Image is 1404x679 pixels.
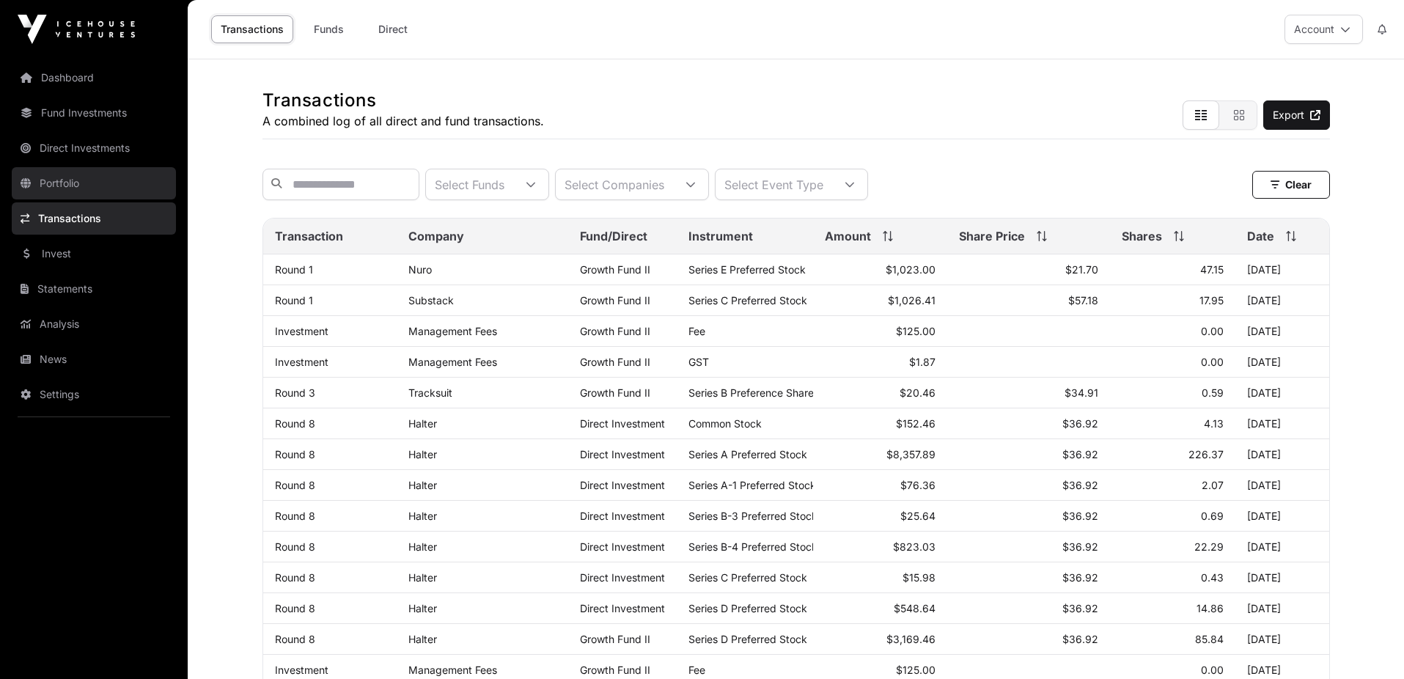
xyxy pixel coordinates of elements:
[813,532,947,562] td: $823.03
[275,633,315,645] a: Round 8
[12,273,176,305] a: Statements
[688,386,819,399] span: Series B Preference Shares
[1235,439,1329,470] td: [DATE]
[813,624,947,655] td: $3,169.46
[408,664,556,676] p: Management Fees
[688,633,807,645] span: Series D Preferred Stock
[275,448,315,460] a: Round 8
[408,325,556,337] p: Management Fees
[959,227,1025,245] span: Share Price
[580,540,665,553] span: Direct Investment
[275,664,328,676] a: Investment
[408,263,432,276] a: Nuro
[1202,479,1224,491] span: 2.07
[1235,316,1329,347] td: [DATE]
[580,664,650,676] a: Growth Fund II
[1188,448,1224,460] span: 226.37
[1122,227,1162,245] span: Shares
[12,202,176,235] a: Transactions
[813,254,947,285] td: $1,023.00
[580,633,650,645] a: Growth Fund II
[580,356,650,368] a: Growth Fund II
[275,602,315,614] a: Round 8
[12,62,176,94] a: Dashboard
[275,540,315,553] a: Round 8
[1062,479,1098,491] span: $36.92
[408,448,437,460] a: Halter
[275,571,315,584] a: Round 8
[1195,633,1224,645] span: 85.84
[580,602,665,614] span: Direct Investment
[408,571,437,584] a: Halter
[580,479,665,491] span: Direct Investment
[426,169,513,199] div: Select Funds
[688,227,753,245] span: Instrument
[813,316,947,347] td: $125.00
[580,417,665,430] span: Direct Investment
[688,417,762,430] span: Common Stock
[12,167,176,199] a: Portfolio
[1202,386,1224,399] span: 0.59
[275,510,315,522] a: Round 8
[364,15,422,43] a: Direct
[408,540,437,553] a: Halter
[1200,263,1224,276] span: 47.15
[408,417,437,430] a: Halter
[408,510,437,522] a: Halter
[688,571,807,584] span: Series C Preferred Stock
[1331,609,1404,679] div: Chat Widget
[1235,347,1329,378] td: [DATE]
[1235,470,1329,501] td: [DATE]
[1062,417,1098,430] span: $36.92
[813,347,947,378] td: $1.87
[1068,294,1098,307] span: $57.18
[1235,408,1329,439] td: [DATE]
[688,479,816,491] span: Series A-1 Preferred Stock
[211,15,293,43] a: Transactions
[1201,325,1224,337] span: 0.00
[275,417,315,430] a: Round 8
[716,169,832,199] div: Select Event Type
[688,325,705,337] span: Fee
[813,562,947,593] td: $15.98
[1235,285,1329,316] td: [DATE]
[408,633,437,645] a: Halter
[1199,294,1224,307] span: 17.95
[688,448,807,460] span: Series A Preferred Stock
[580,227,647,245] span: Fund/Direct
[1252,171,1330,199] button: Clear
[580,294,650,307] a: Growth Fund II
[688,664,705,676] span: Fee
[580,386,650,399] a: Growth Fund II
[1197,602,1224,614] span: 14.86
[1235,378,1329,408] td: [DATE]
[688,294,807,307] span: Series C Preferred Stock
[813,593,947,624] td: $548.64
[688,356,709,368] span: GST
[1201,356,1224,368] span: 0.00
[813,470,947,501] td: $76.36
[813,285,947,316] td: $1,026.41
[1065,386,1098,399] span: $34.91
[688,540,817,553] span: Series B-4 Preferred Stock
[12,378,176,411] a: Settings
[580,325,650,337] a: Growth Fund II
[275,479,315,491] a: Round 8
[1284,15,1363,44] button: Account
[1062,571,1098,584] span: $36.92
[1204,417,1224,430] span: 4.13
[1062,510,1098,522] span: $36.92
[580,263,650,276] a: Growth Fund II
[688,263,806,276] span: Series E Preferred Stock
[688,510,817,522] span: Series B-3 Preferred Stock
[12,238,176,270] a: Invest
[408,386,452,399] a: Tracksuit
[1062,540,1098,553] span: $36.92
[1235,254,1329,285] td: [DATE]
[1065,263,1098,276] span: $21.70
[1263,100,1330,130] a: Export
[1235,593,1329,624] td: [DATE]
[12,343,176,375] a: News
[275,263,313,276] a: Round 1
[1194,540,1224,553] span: 22.29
